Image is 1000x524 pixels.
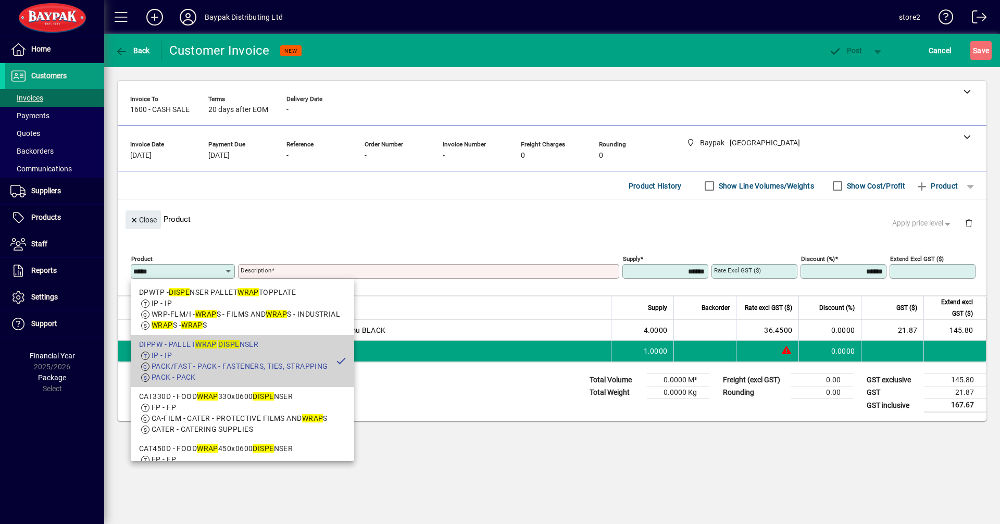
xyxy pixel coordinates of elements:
[798,341,861,361] td: 0.0000
[743,325,792,335] div: 36.4500
[584,386,647,399] td: Total Weight
[31,186,61,195] span: Suppliers
[829,46,863,55] span: ost
[718,386,791,399] td: Rounding
[717,181,814,191] label: Show Line Volumes/Weights
[924,399,986,412] td: 167.67
[31,319,57,328] span: Support
[169,42,270,59] div: Customer Invoice
[624,177,686,195] button: Product History
[584,374,647,386] td: Total Volume
[10,94,43,102] span: Invoices
[931,2,954,36] a: Knowledge Base
[158,325,205,335] div: PW40023BLK
[38,373,66,382] span: Package
[823,41,868,60] button: Post
[647,386,709,399] td: 0.0000 Kg
[956,210,981,235] button: Delete
[973,42,989,59] span: ave
[31,213,61,221] span: Products
[644,325,668,335] span: 4.0000
[644,346,668,356] span: 1.0000
[5,284,104,310] a: Settings
[924,386,986,399] td: 21.87
[5,231,104,257] a: Staff
[791,386,853,399] td: 0.00
[257,325,386,335] span: PALLET WRAP 500x400x23mu BLACK
[208,106,268,114] span: 20 days after EOM
[5,89,104,107] a: Invoices
[443,152,445,160] span: -
[926,41,954,60] button: Cancel
[131,255,153,263] mat-label: Product
[5,107,104,124] a: Payments
[861,386,924,399] td: GST
[5,124,104,142] a: Quotes
[286,106,289,114] span: -
[241,279,611,290] mat-error: Required
[31,293,58,301] span: Settings
[970,41,992,60] button: Save
[5,178,104,204] a: Suppliers
[5,142,104,160] a: Backorders
[599,152,603,160] span: 0
[521,152,525,160] span: 0
[718,374,791,386] td: Freight (excl GST)
[5,258,104,284] a: Reports
[964,2,987,36] a: Logout
[130,106,190,114] span: 1600 - CASH SALE
[973,46,977,55] span: S
[890,255,944,263] mat-label: Extend excl GST ($)
[847,46,852,55] span: P
[714,267,761,274] mat-label: Rate excl GST ($)
[899,9,920,26] div: store2
[214,325,226,336] span: Baypak - Onekawa
[702,302,730,314] span: Backorder
[171,8,205,27] button: Profile
[924,374,986,386] td: 145.80
[791,374,853,386] td: 0.00
[5,160,104,178] a: Communications
[896,302,917,314] span: GST ($)
[10,165,72,173] span: Communications
[130,211,157,229] span: Close
[138,8,171,27] button: Add
[648,302,667,314] span: Supply
[30,352,75,360] span: Financial Year
[5,36,104,63] a: Home
[118,200,986,238] div: Product
[801,255,835,263] mat-label: Discount (%)
[241,267,271,274] mat-label: Description
[365,152,367,160] span: -
[158,302,170,314] span: Item
[286,152,289,160] span: -
[892,218,953,229] span: Apply price level
[956,218,981,228] app-page-header-button: Delete
[232,345,244,357] span: Baypak - Onekawa
[647,374,709,386] td: 0.0000 M³
[257,302,289,314] span: Description
[115,46,150,55] span: Back
[31,71,67,80] span: Customers
[629,178,682,194] span: Product History
[888,214,957,233] button: Apply price level
[861,374,924,386] td: GST exclusive
[623,255,640,263] mat-label: Supply
[745,302,792,314] span: Rate excl GST ($)
[31,266,57,275] span: Reports
[10,147,54,155] span: Backorders
[126,210,161,229] button: Close
[31,45,51,53] span: Home
[5,311,104,337] a: Support
[930,296,973,319] span: Extend excl GST ($)
[205,9,283,26] div: Baypak Distributing Ltd
[929,42,952,59] span: Cancel
[104,41,161,60] app-page-header-button: Back
[923,320,986,341] td: 145.80
[798,320,861,341] td: 0.0000
[819,302,855,314] span: Discount (%)
[208,152,230,160] span: [DATE]
[123,215,164,224] app-page-header-button: Close
[10,129,40,138] span: Quotes
[861,320,923,341] td: 21.87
